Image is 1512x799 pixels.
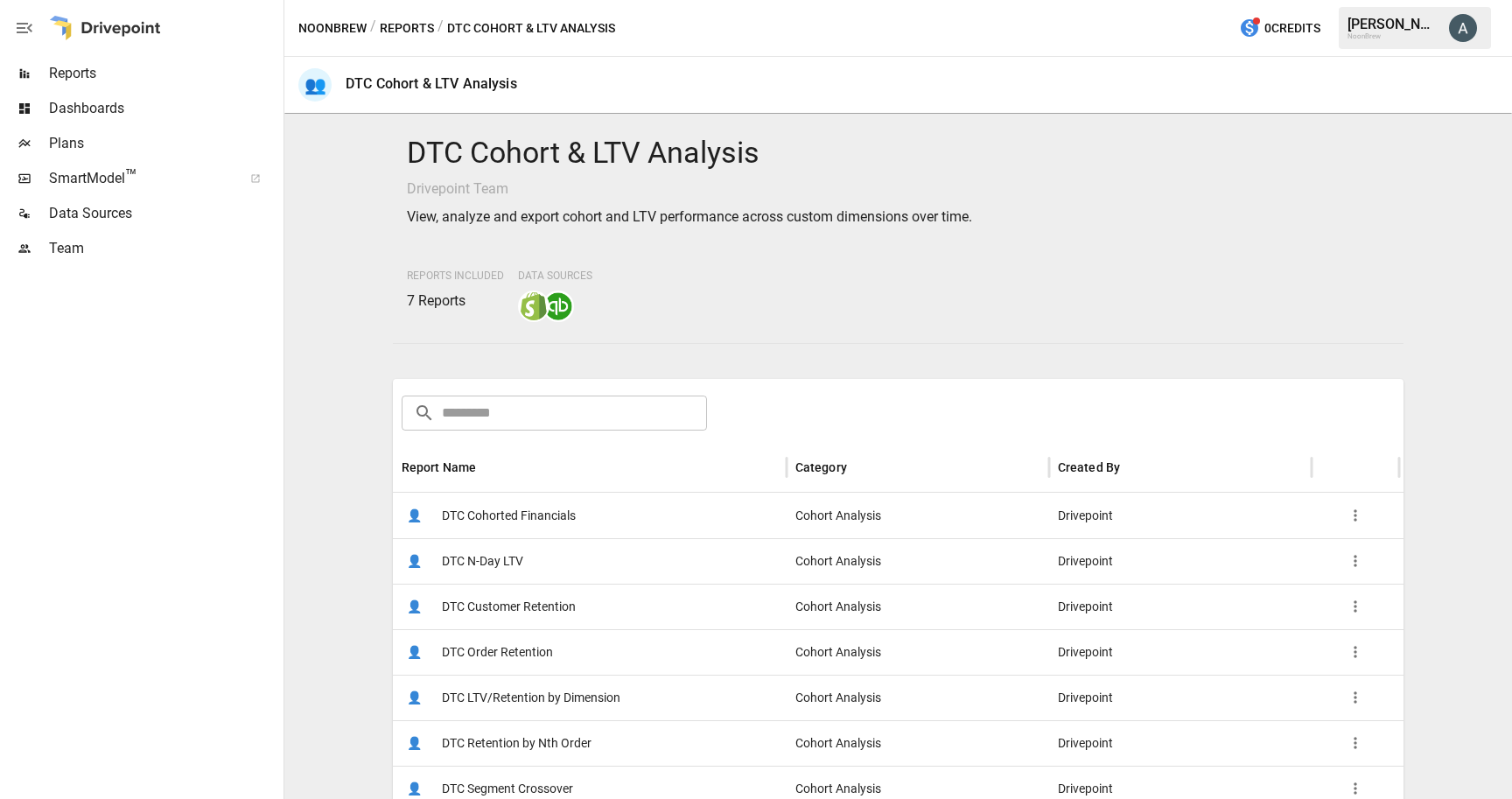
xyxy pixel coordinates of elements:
span: SmartModel [49,168,231,189]
span: Team [49,238,280,259]
div: Report Name [402,460,477,474]
button: 0Credits [1232,12,1327,45]
div: Drivepoint [1049,629,1312,675]
span: 👤 [402,684,428,711]
span: DTC LTV/Retention by Dimension [442,676,620,720]
span: 👤 [402,548,428,574]
div: Cohort Analysis [787,629,1049,675]
span: DTC N-Day LTV [442,539,523,584]
div: Cohort Analysis [787,675,1049,720]
button: Sort [478,455,502,480]
span: 👤 [402,730,428,756]
div: Drivepoint [1049,584,1312,629]
div: DTC Cohort & LTV Analysis [346,75,517,92]
img: quickbooks [544,292,572,320]
div: Created By [1058,460,1121,474]
div: / [437,18,444,39]
span: Dashboards [49,98,280,119]
div: Cohort Analysis [787,538,1049,584]
span: Data Sources [49,203,280,224]
span: Plans [49,133,280,154]
p: Drivepoint Team [407,179,1390,200]
button: Sort [849,455,873,480]
p: 7 Reports [407,291,504,312]
span: Reports Included [407,270,504,282]
span: DTC Retention by Nth Order [442,721,591,766]
span: 👤 [402,593,428,620]
div: Drivepoint [1049,675,1312,720]
div: Drivepoint [1049,720,1312,766]
img: shopify [520,292,548,320]
div: NoonBrew [1347,32,1438,40]
div: Cohort Analysis [787,493,1049,538]
span: 👤 [402,502,428,529]
span: 👤 [402,639,428,665]
button: Allan Shen [1438,4,1487,53]
span: DTC Customer Retention [442,585,576,629]
div: Cohort Analysis [787,720,1049,766]
span: 0 Credits [1264,18,1320,39]
img: Allan Shen [1449,14,1477,42]
button: NoonBrew [298,18,367,39]
p: View, analyze and export cohort and LTV performance across custom dimensions over time. [407,207,1390,228]
div: Cohort Analysis [787,584,1049,629]
div: 👥 [298,68,332,102]
div: Category [795,460,847,474]
div: [PERSON_NAME] [1347,16,1438,32]
button: Reports [380,18,434,39]
button: Sort [1122,455,1146,480]
span: Reports [49,63,280,84]
span: ™ [125,165,137,187]
div: Drivepoint [1049,538,1312,584]
span: DTC Order Retention [442,630,553,675]
span: Data Sources [518,270,592,282]
div: / [370,18,376,39]
div: Drivepoint [1049,493,1312,538]
h4: DTC Cohort & LTV Analysis [407,135,1390,172]
span: DTC Cohorted Financials [442,494,576,538]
